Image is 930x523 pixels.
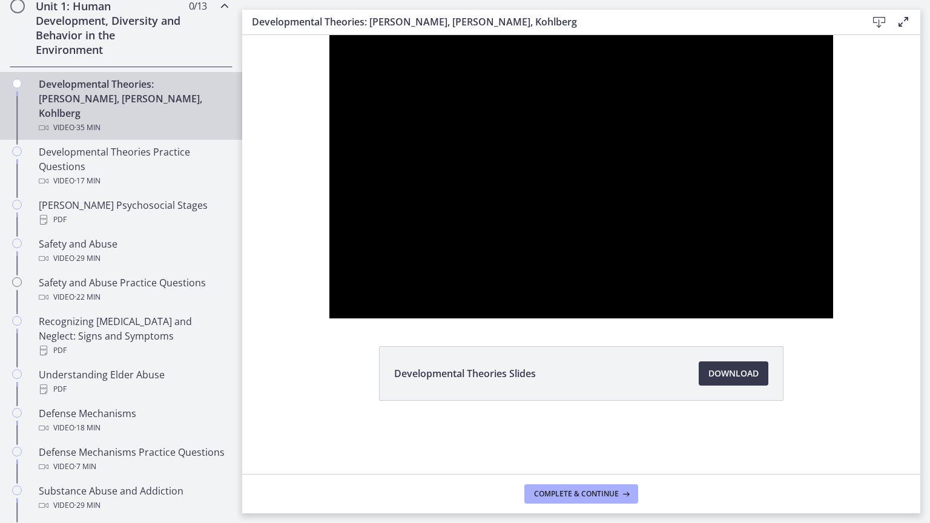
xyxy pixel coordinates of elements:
[252,15,848,29] h3: Developmental Theories: [PERSON_NAME], [PERSON_NAME], Kohlberg
[39,198,228,227] div: [PERSON_NAME] Psychosocial Stages
[39,77,228,135] div: Developmental Theories: [PERSON_NAME], [PERSON_NAME], Kohlberg
[39,406,228,435] div: Defense Mechanisms
[39,445,228,474] div: Defense Mechanisms Practice Questions
[524,484,638,504] button: Complete & continue
[394,366,536,381] span: Developmental Theories Slides
[39,120,228,135] div: Video
[39,459,228,474] div: Video
[699,361,768,386] a: Download
[74,120,101,135] span: · 35 min
[39,174,228,188] div: Video
[74,174,101,188] span: · 17 min
[39,367,228,396] div: Understanding Elder Abuse
[39,145,228,188] div: Developmental Theories Practice Questions
[39,251,228,266] div: Video
[39,484,228,513] div: Substance Abuse and Addiction
[39,212,228,227] div: PDF
[74,290,101,304] span: · 22 min
[39,237,228,266] div: Safety and Abuse
[39,314,228,358] div: Recognizing [MEDICAL_DATA] and Neglect: Signs and Symptoms
[39,343,228,358] div: PDF
[74,421,101,435] span: · 18 min
[74,498,101,513] span: · 29 min
[242,35,920,318] iframe: Video Lesson
[39,498,228,513] div: Video
[534,489,619,499] span: Complete & continue
[708,366,759,381] span: Download
[39,421,228,435] div: Video
[74,251,101,266] span: · 29 min
[74,459,96,474] span: · 7 min
[39,382,228,396] div: PDF
[39,290,228,304] div: Video
[39,275,228,304] div: Safety and Abuse Practice Questions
